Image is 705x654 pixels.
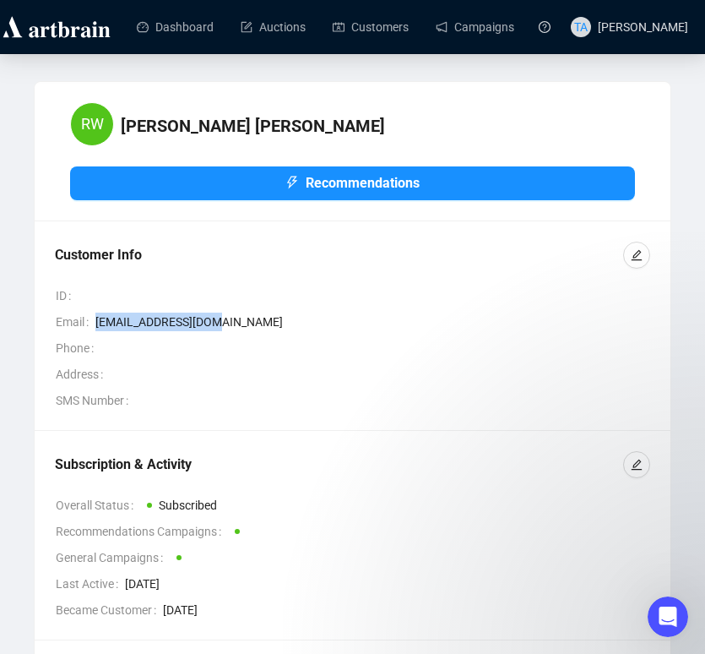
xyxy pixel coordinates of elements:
[14,476,323,504] textarea: Message…
[14,203,324,349] div: Artbrain says…
[56,522,228,541] span: Recommendations Campaigns
[285,176,299,189] span: thunderbolt
[55,455,623,475] div: Subscription & Activity
[14,164,324,203] div: Artbrain says…
[82,8,138,21] h1: Artbrain
[56,365,110,384] span: Address
[56,496,140,515] span: Overall Status
[70,166,635,200] button: Recommendations
[56,286,78,305] span: ID
[631,249,643,261] span: edit
[80,511,94,525] button: Upload attachment
[26,511,40,525] button: Emoji picker
[436,5,514,49] a: Campaigns
[159,499,217,512] span: Subscribed
[290,504,317,531] button: Send a message…
[648,597,688,637] iframe: Intercom live chat
[56,313,95,331] span: Email
[14,349,324,487] div: Artbrain says…
[53,511,67,525] button: Gif picker
[56,548,170,567] span: General Campaigns
[241,5,306,49] a: Auctions
[56,601,163,619] span: Became Customer
[14,203,277,347] div: Hello Thina,It’s actually quite easy to set up. In the future, you can simply create a segment us...
[82,21,164,38] p: Active 19h ago
[56,339,100,357] span: Phone
[333,5,409,49] a: Customers
[27,213,263,230] div: Hello Thina,
[95,169,144,181] b: Artbrain
[95,313,650,331] span: [EMAIL_ADDRESS][DOMAIN_NAME]
[73,166,90,183] img: Profile image for Artbrain
[14,30,277,150] div: If you still need help finding buyers of [PERSON_NAME]'s artwork, I'm here to assist you further....
[121,114,385,138] h4: [PERSON_NAME] [PERSON_NAME]
[56,391,135,410] span: SMS Number
[95,167,263,183] div: joined the conversation
[306,172,420,193] span: Recommendations
[137,5,214,49] a: Dashboard
[56,575,125,593] span: Last Active
[296,7,327,37] div: Close
[52,393,176,406] i: [GEOGRAPHIC_DATA]
[539,21,550,33] span: question-circle
[264,7,296,39] button: Home
[14,349,277,485] div: Note:I’ve added all the names with[GEOGRAPHIC_DATA], though a few might not be fully relevant. Fe...
[107,511,121,525] button: Start recording
[81,112,104,136] span: RW
[11,7,43,39] button: go back
[598,20,688,34] span: [PERSON_NAME]
[574,18,588,36] span: TA
[27,41,263,140] div: If you still need help finding buyers of [PERSON_NAME]'s artwork, I'm here to assist you further....
[163,601,650,619] span: [DATE]
[125,575,650,593] span: [DATE]
[27,359,263,475] div: Note: I’ve added all the names with , though a few might not be fully relevant. Feel free to open...
[14,30,324,164] div: Fin says…
[27,237,263,337] div: It’s actually quite easy to set up. In the future, you can simply create a segment using the Tags...
[631,459,643,471] span: edit
[48,9,75,36] img: Profile image for Artbrain
[55,245,623,265] div: Customer Info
